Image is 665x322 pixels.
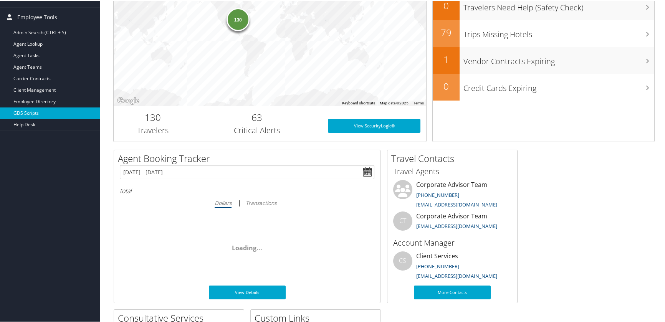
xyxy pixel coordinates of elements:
div: CS [393,251,412,270]
div: | [120,197,374,207]
a: [EMAIL_ADDRESS][DOMAIN_NAME] [416,200,497,207]
a: View Details [209,285,286,299]
li: Corporate Advisor Team [389,179,515,211]
h2: Travel Contacts [391,151,517,164]
h2: 63 [198,110,316,123]
a: [EMAIL_ADDRESS][DOMAIN_NAME] [416,272,497,279]
button: Keyboard shortcuts [342,100,375,105]
h2: 0 [433,79,460,92]
h2: 1 [433,52,460,65]
span: Employee Tools [17,7,57,26]
a: Terms (opens in new tab) [413,100,424,104]
a: [PHONE_NUMBER] [416,262,459,269]
h3: Travel Agents [393,165,511,176]
div: 130 [227,7,250,30]
li: Client Services [389,251,515,282]
h2: 79 [433,25,460,38]
a: View SecurityLogic® [328,118,420,132]
a: [PHONE_NUMBER] [416,191,459,198]
h3: Travelers [119,124,186,135]
a: [EMAIL_ADDRESS][DOMAIN_NAME] [416,222,497,229]
div: CT [393,211,412,230]
i: Dollars [215,198,232,206]
h3: Trips Missing Hotels [463,25,654,39]
span: Loading... [232,243,262,251]
a: 0Credit Cards Expiring [433,73,654,100]
a: 79Trips Missing Hotels [433,19,654,46]
img: Google [116,95,141,105]
h3: Account Manager [393,237,511,248]
li: Corporate Advisor Team [389,211,515,236]
h2: Agent Booking Tracker [118,151,380,164]
a: 1Vendor Contracts Expiring [433,46,654,73]
h3: Vendor Contracts Expiring [463,51,654,66]
a: More Contacts [414,285,491,299]
i: Transactions [246,198,276,206]
a: Open this area in Google Maps (opens a new window) [116,95,141,105]
span: Map data ©2025 [380,100,409,104]
h6: total [120,186,374,194]
h2: 130 [119,110,186,123]
h3: Credit Cards Expiring [463,78,654,93]
h3: Critical Alerts [198,124,316,135]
